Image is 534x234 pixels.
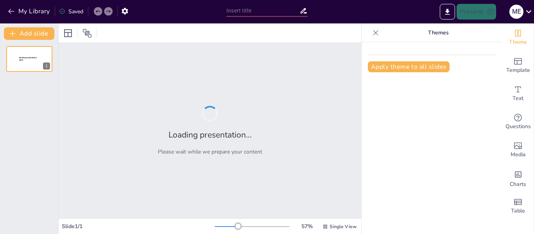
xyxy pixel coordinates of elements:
[59,8,83,15] div: Saved
[506,66,530,75] span: Template
[510,180,526,189] span: Charts
[509,4,523,20] button: M e
[502,164,534,192] div: Add charts and graphs
[82,29,92,38] span: Position
[502,80,534,108] div: Add text boxes
[502,136,534,164] div: Add images, graphics, shapes or video
[19,57,37,61] span: Sendsteps presentation editor
[502,108,534,136] div: Get real-time input from your audience
[168,129,252,140] h2: Loading presentation...
[509,38,527,46] span: Theme
[382,23,495,42] p: Themes
[502,23,534,52] div: Change the overall theme
[4,27,54,40] button: Add slide
[297,223,316,230] div: 57 %
[368,61,450,72] button: Apply theme to all slides
[6,5,53,18] button: My Library
[62,27,74,39] div: Layout
[511,150,526,159] span: Media
[505,122,531,131] span: Questions
[511,207,525,215] span: Table
[440,4,455,20] button: Export to PowerPoint
[226,5,299,16] input: Insert title
[62,223,215,230] div: Slide 1 / 1
[509,5,523,19] div: M e
[457,4,496,20] button: Present
[502,192,534,220] div: Add a table
[6,46,52,72] div: 1
[158,148,262,155] p: Please wait while we prepare your content
[43,63,50,70] div: 1
[502,52,534,80] div: Add ready made slides
[512,94,523,103] span: Text
[330,223,357,230] span: Single View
